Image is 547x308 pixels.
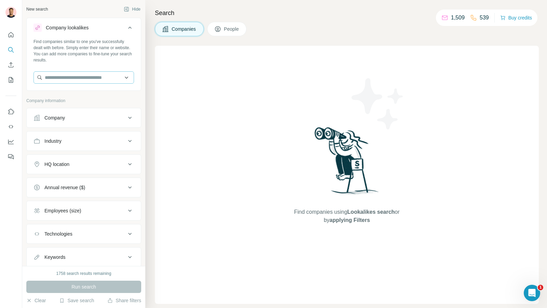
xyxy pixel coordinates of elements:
[347,73,409,135] img: Surfe Illustration - Stars
[500,13,532,23] button: Buy credits
[44,207,81,214] div: Employees (size)
[44,114,65,121] div: Company
[5,59,16,71] button: Enrich CSV
[107,297,141,304] button: Share filters
[5,29,16,41] button: Quick start
[27,19,141,39] button: Company lookalikes
[44,254,65,261] div: Keywords
[34,39,134,63] div: Find companies similar to one you've successfully dealt with before. Simply enter their name or w...
[5,106,16,118] button: Use Surfe on LinkedIn
[347,209,395,215] span: Lookalikes search
[27,156,141,172] button: HQ location
[451,14,465,22] p: 1,509
[56,270,111,277] div: 1758 search results remaining
[5,74,16,86] button: My lists
[5,44,16,56] button: Search
[44,161,69,168] div: HQ location
[292,208,401,224] span: Find companies using or by
[27,249,141,265] button: Keywords
[5,151,16,163] button: Feedback
[224,26,240,32] span: People
[27,110,141,126] button: Company
[538,285,543,290] span: 1
[27,133,141,149] button: Industry
[59,297,94,304] button: Save search
[5,136,16,148] button: Dashboard
[46,24,89,31] div: Company lookalikes
[26,6,48,12] div: New search
[155,8,539,18] h4: Search
[480,14,489,22] p: 539
[5,7,16,18] img: Avatar
[5,121,16,133] button: Use Surfe API
[524,285,540,301] iframe: Intercom live chat
[330,217,370,223] span: applying Filters
[44,184,85,191] div: Annual revenue ($)
[27,226,141,242] button: Technologies
[27,202,141,219] button: Employees (size)
[44,138,62,144] div: Industry
[27,179,141,196] button: Annual revenue ($)
[172,26,197,32] span: Companies
[44,230,72,237] div: Technologies
[26,98,141,104] p: Company information
[311,125,383,201] img: Surfe Illustration - Woman searching with binoculars
[119,4,145,14] button: Hide
[26,297,46,304] button: Clear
